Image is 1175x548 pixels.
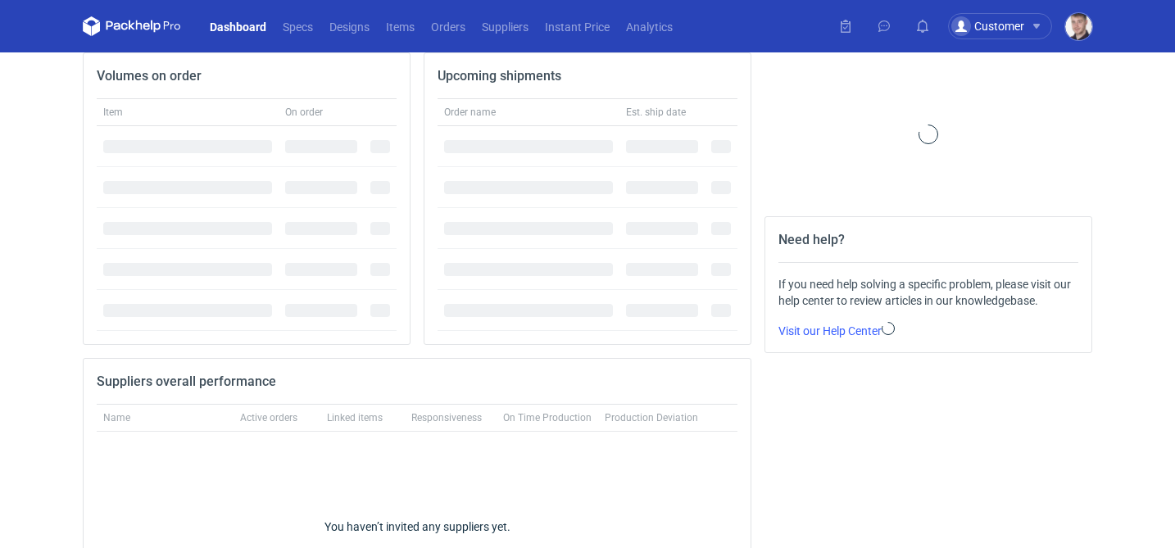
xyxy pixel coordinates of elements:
svg: Packhelp Pro [83,16,181,36]
a: Analytics [618,16,681,36]
a: Specs [274,16,321,36]
img: Maciej Sikora [1065,13,1092,40]
a: Orders [423,16,474,36]
span: Item [103,106,123,119]
button: Customer [948,13,1065,39]
a: Dashboard [202,16,274,36]
a: Items [378,16,423,36]
span: On order [285,106,323,119]
a: Suppliers [474,16,537,36]
h2: Suppliers overall performance [97,372,276,392]
h2: Volumes on order [97,66,202,86]
h2: Need help? [778,230,845,250]
a: Instant Price [537,16,618,36]
div: Customer [951,16,1024,36]
span: Est. ship date [626,106,686,119]
h2: Upcoming shipments [438,66,561,86]
div: If you need help solving a specific problem, please visit our help center to review articles in o... [778,276,1078,309]
div: You haven’t invited any suppliers yet. [97,519,737,535]
a: Designs [321,16,378,36]
a: Visit our Help Center [778,324,895,337]
span: Order name [444,106,496,119]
